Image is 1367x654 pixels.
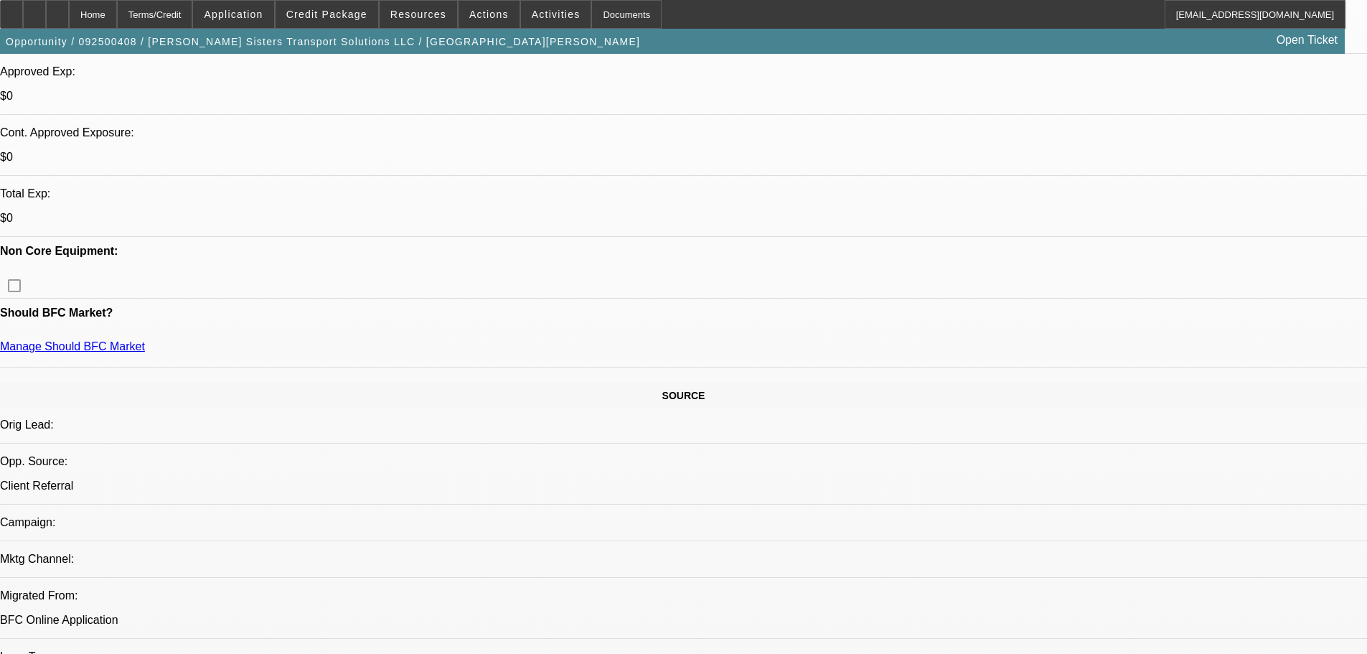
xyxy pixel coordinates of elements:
[469,9,509,20] span: Actions
[6,36,640,47] span: Opportunity / 092500408 / [PERSON_NAME] Sisters Transport Solutions LLC / [GEOGRAPHIC_DATA][PERSO...
[459,1,520,28] button: Actions
[380,1,457,28] button: Resources
[532,9,581,20] span: Activities
[521,1,591,28] button: Activities
[193,1,273,28] button: Application
[390,9,446,20] span: Resources
[204,9,263,20] span: Application
[276,1,378,28] button: Credit Package
[662,390,705,401] span: SOURCE
[1271,28,1343,52] a: Open Ticket
[286,9,367,20] span: Credit Package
